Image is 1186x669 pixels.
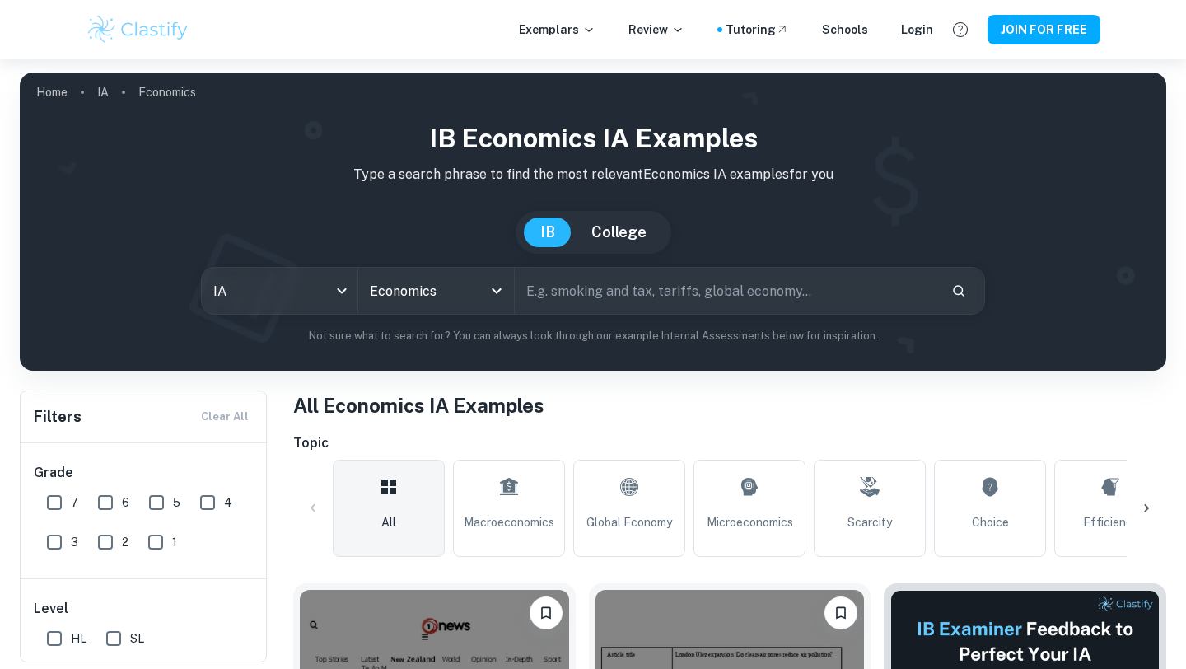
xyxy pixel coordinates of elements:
[34,405,82,428] h6: Filters
[130,629,144,648] span: SL
[586,513,672,531] span: Global Economy
[1083,513,1138,531] span: Efficiency
[972,513,1009,531] span: Choice
[901,21,933,39] a: Login
[726,21,789,39] a: Tutoring
[224,494,232,512] span: 4
[515,268,938,314] input: E.g. smoking and tax, tariffs, global economy...
[86,13,190,46] img: Clastify logo
[824,596,857,629] button: Please log in to bookmark exemplars
[34,463,254,483] h6: Grade
[71,533,78,551] span: 3
[847,513,892,531] span: Scarcity
[628,21,684,39] p: Review
[946,16,974,44] button: Help and Feedback
[173,494,180,512] span: 5
[33,328,1153,344] p: Not sure what to search for? You can always look through our example Internal Assessments below f...
[33,119,1153,158] h1: IB Economics IA examples
[33,165,1153,185] p: Type a search phrase to find the most relevant Economics IA examples for you
[34,599,254,619] h6: Level
[293,391,1166,420] h1: All Economics IA Examples
[97,81,109,104] a: IA
[138,83,196,101] p: Economics
[464,513,554,531] span: Macroeconomics
[822,21,868,39] a: Schools
[71,494,78,512] span: 7
[519,21,595,39] p: Exemplars
[945,277,973,305] button: Search
[988,15,1100,44] button: JOIN FOR FREE
[707,513,793,531] span: Microeconomics
[524,218,572,247] button: IB
[172,533,177,551] span: 1
[575,218,663,247] button: College
[202,268,357,314] div: IA
[122,494,129,512] span: 6
[71,629,86,648] span: HL
[122,533,128,551] span: 2
[293,433,1166,453] h6: Topic
[36,81,68,104] a: Home
[20,73,1166,371] img: profile cover
[381,513,396,531] span: All
[485,279,508,302] button: Open
[530,596,563,629] button: Please log in to bookmark exemplars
